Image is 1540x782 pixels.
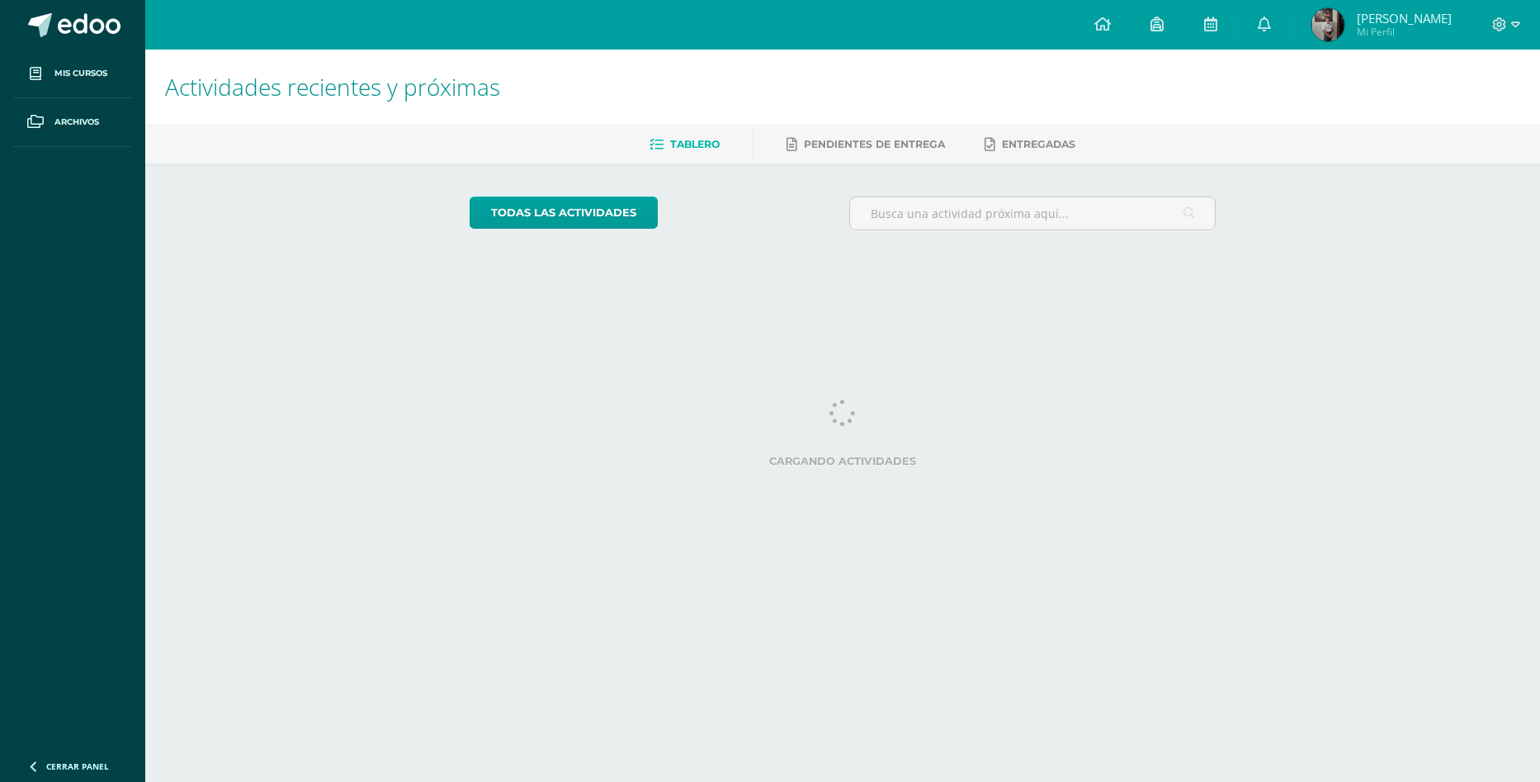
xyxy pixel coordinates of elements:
a: Archivos [13,98,132,147]
a: Pendientes de entrega [787,131,945,158]
span: Mi Perfil [1357,25,1452,39]
span: Cerrar panel [46,761,109,772]
span: Actividades recientes y próximas [165,71,500,102]
span: Pendientes de entrega [804,138,945,150]
span: Mis cursos [54,67,107,80]
span: Tablero [670,138,720,150]
a: Tablero [650,131,720,158]
span: [PERSON_NAME] [1357,10,1452,26]
label: Cargando actividades [470,455,1216,467]
a: todas las Actividades [470,197,658,229]
span: Entregadas [1002,138,1075,150]
img: 326c8c6dfc139d3cba5a6f1bc173c9c2.png [1311,8,1344,41]
a: Mis cursos [13,50,132,98]
input: Busca una actividad próxima aquí... [850,197,1216,230]
span: Archivos [54,116,99,129]
a: Entregadas [985,131,1075,158]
